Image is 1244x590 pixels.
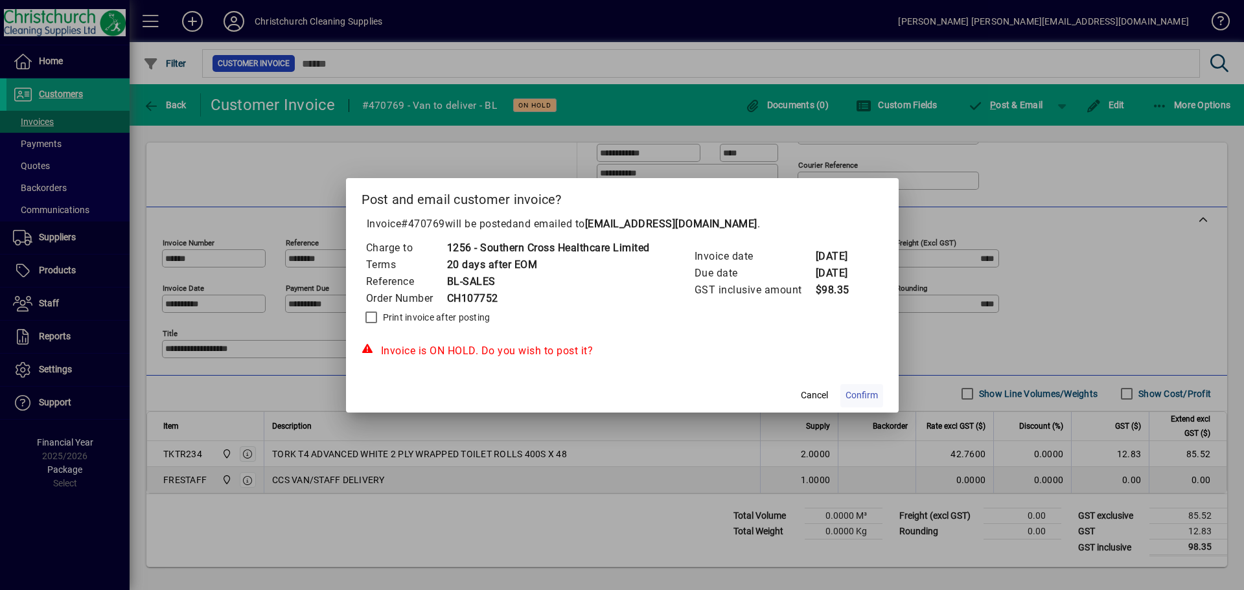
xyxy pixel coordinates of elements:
b: [EMAIL_ADDRESS][DOMAIN_NAME] [585,218,757,230]
td: Due date [694,265,815,282]
span: and emailed to [513,218,757,230]
td: GST inclusive amount [694,282,815,299]
h2: Post and email customer invoice? [346,178,899,216]
span: Cancel [801,389,828,402]
button: Cancel [794,384,835,407]
td: Invoice date [694,248,815,265]
td: BL-SALES [446,273,650,290]
button: Confirm [840,384,883,407]
td: [DATE] [815,265,867,282]
td: CH107752 [446,290,650,307]
div: Invoice is ON HOLD. Do you wish to post it? [362,343,883,359]
span: Confirm [846,389,878,402]
td: 20 days after EOM [446,256,650,273]
td: [DATE] [815,248,867,265]
td: 1256 - Southern Cross Healthcare Limited [446,240,650,256]
td: Charge to [365,240,446,256]
td: Order Number [365,290,446,307]
span: #470769 [401,218,445,230]
td: Terms [365,256,446,273]
label: Print invoice after posting [380,311,490,324]
p: Invoice will be posted . [362,216,883,232]
td: $98.35 [815,282,867,299]
td: Reference [365,273,446,290]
